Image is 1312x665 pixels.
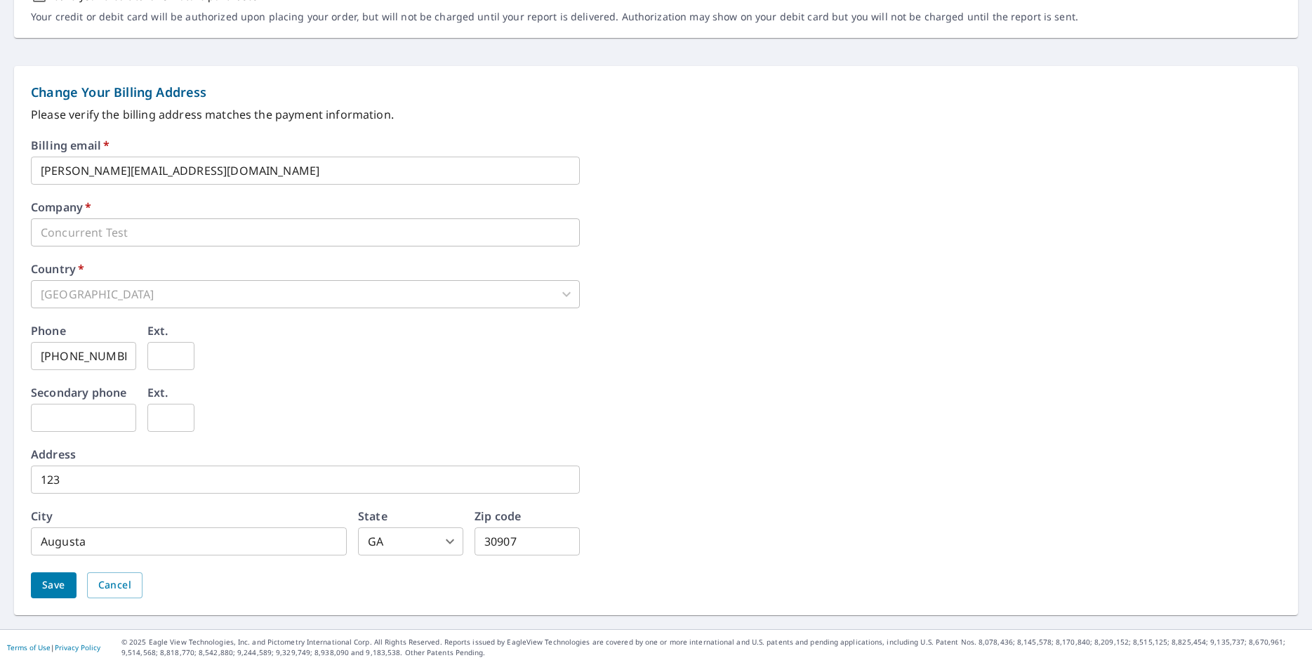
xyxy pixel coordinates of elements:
label: Phone [31,325,66,336]
label: City [31,511,53,522]
span: Cancel [98,577,131,594]
p: Change Your Billing Address [31,83,1281,102]
label: Billing email [31,140,110,151]
label: State [358,511,387,522]
button: Cancel [87,572,143,598]
label: Ext. [147,325,168,336]
p: Please verify the billing address matches the payment information. [31,106,1281,123]
p: Your credit or debit card will be authorized upon placing your order, but will not be charged unt... [31,11,1078,23]
button: Save [31,572,77,598]
label: Country [31,263,84,275]
label: Zip code [475,511,521,522]
a: Privacy Policy [55,643,100,652]
label: Company [31,202,91,213]
label: Address [31,449,76,460]
a: Terms of Use [7,643,51,652]
p: | [7,643,100,652]
span: Save [42,577,65,594]
p: © 2025 Eagle View Technologies, Inc. and Pictometry International Corp. All Rights Reserved. Repo... [121,637,1305,658]
div: GA [358,527,463,555]
div: [GEOGRAPHIC_DATA] [31,280,580,308]
label: Secondary phone [31,387,126,398]
label: Ext. [147,387,168,398]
